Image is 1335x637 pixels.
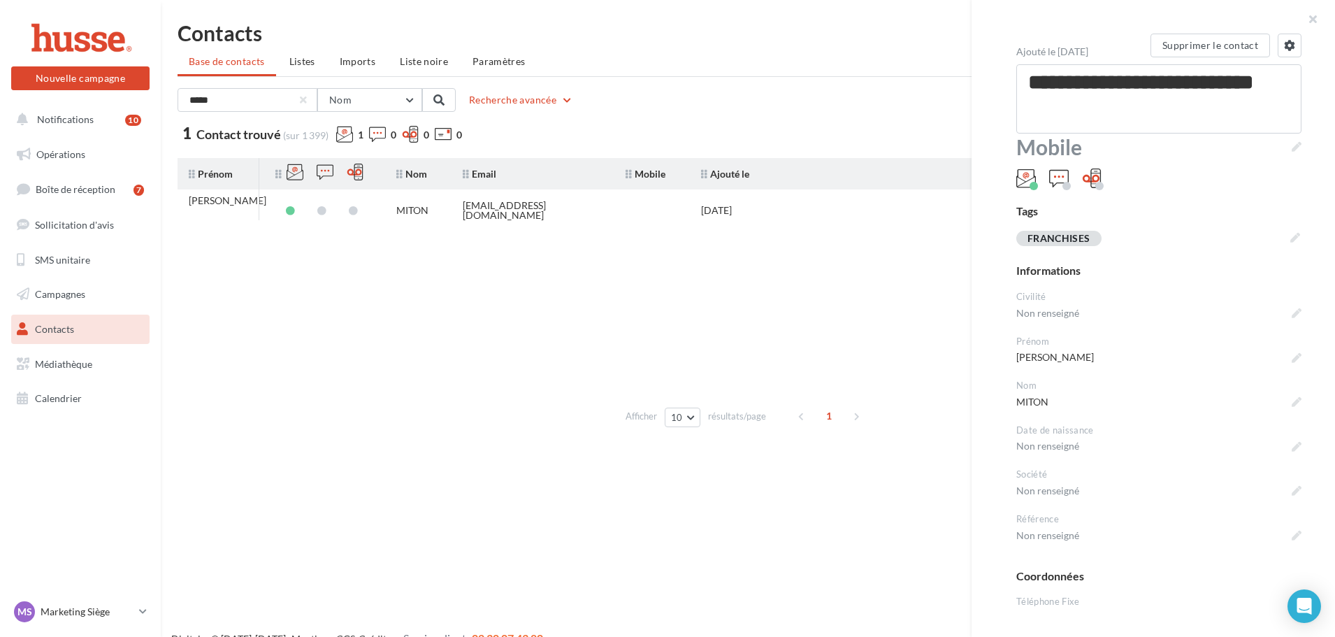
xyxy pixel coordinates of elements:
button: Nom [317,88,422,112]
span: 0 [456,128,462,142]
a: Contacts [8,315,152,344]
span: Afficher [626,410,657,423]
span: Notifications [37,113,94,125]
div: 7 [133,185,144,196]
div: Société [1016,468,1301,481]
span: [PERSON_NAME] [1016,348,1301,367]
span: Ajouté le [DATE] [1016,45,1088,57]
a: SMS unitaire [8,245,152,275]
span: (sur 1 399) [283,129,329,141]
h1: Contacts [178,22,1318,43]
span: Mobile [1016,134,1301,160]
span: 1 [358,128,363,142]
span: Sollicitation d'avis [35,219,114,231]
span: SMS unitaire [35,253,90,265]
span: Imports [340,55,375,67]
a: Calendrier [8,384,152,413]
a: Médiathèque [8,350,152,379]
span: Prénom [189,168,233,180]
a: Boîte de réception7 [8,174,152,204]
div: 10 [125,115,141,126]
span: Nom [329,94,352,106]
span: Campagnes [35,288,85,300]
span: Non renseigné [1016,526,1301,545]
div: Tags [1016,203,1301,220]
span: 0 [424,128,429,142]
div: Prénom [1016,335,1301,348]
span: Contacts [35,323,74,335]
button: Recherche avancée [463,92,579,108]
div: Date de naissance [1016,424,1301,437]
button: 10 [665,408,700,427]
button: Supprimer le contact [1150,34,1270,57]
div: FRANCHISES [1016,231,1102,246]
div: [EMAIL_ADDRESS][DOMAIN_NAME] [463,201,603,220]
p: Marketing Siège [41,605,133,619]
span: 1 [818,405,840,427]
span: 1 [182,126,192,141]
span: 10 [671,412,683,423]
span: Paramètres [472,55,526,67]
span: MS [17,605,32,619]
span: Nom [396,168,427,180]
span: Médiathèque [35,358,92,370]
div: Open Intercom Messenger [1287,589,1321,623]
div: [PERSON_NAME] [189,196,266,206]
span: Listes [289,55,315,67]
a: Sollicitation d'avis [8,210,152,240]
div: MITON [396,206,428,215]
span: Email [463,168,496,180]
button: Notifications 10 [8,105,147,134]
span: Mobile [626,168,665,180]
button: Nouvelle campagne [11,66,150,90]
span: Ajouté le [701,168,749,180]
span: Opérations [36,148,85,160]
div: Référence [1016,513,1301,526]
span: 0 [391,128,396,142]
a: Campagnes [8,280,152,309]
span: MITON [1016,392,1301,412]
span: Boîte de réception [36,183,115,195]
div: Informations [1016,263,1301,279]
span: Liste noire [400,55,448,67]
span: Non renseigné [1016,436,1301,456]
div: Nom [1016,379,1301,392]
span: Contact trouvé [196,127,281,142]
a: MS Marketing Siège [11,599,150,625]
span: résultats/page [708,410,766,423]
span: Non renseigné [1016,481,1301,501]
a: Opérations [8,140,152,169]
span: Calendrier [35,392,82,404]
div: Civilité [1016,290,1301,303]
div: Coordonnées [1016,568,1301,585]
div: Téléphone Fixe [1016,595,1301,608]
span: Non renseigné [1016,303,1301,323]
div: [DATE] [701,206,732,215]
